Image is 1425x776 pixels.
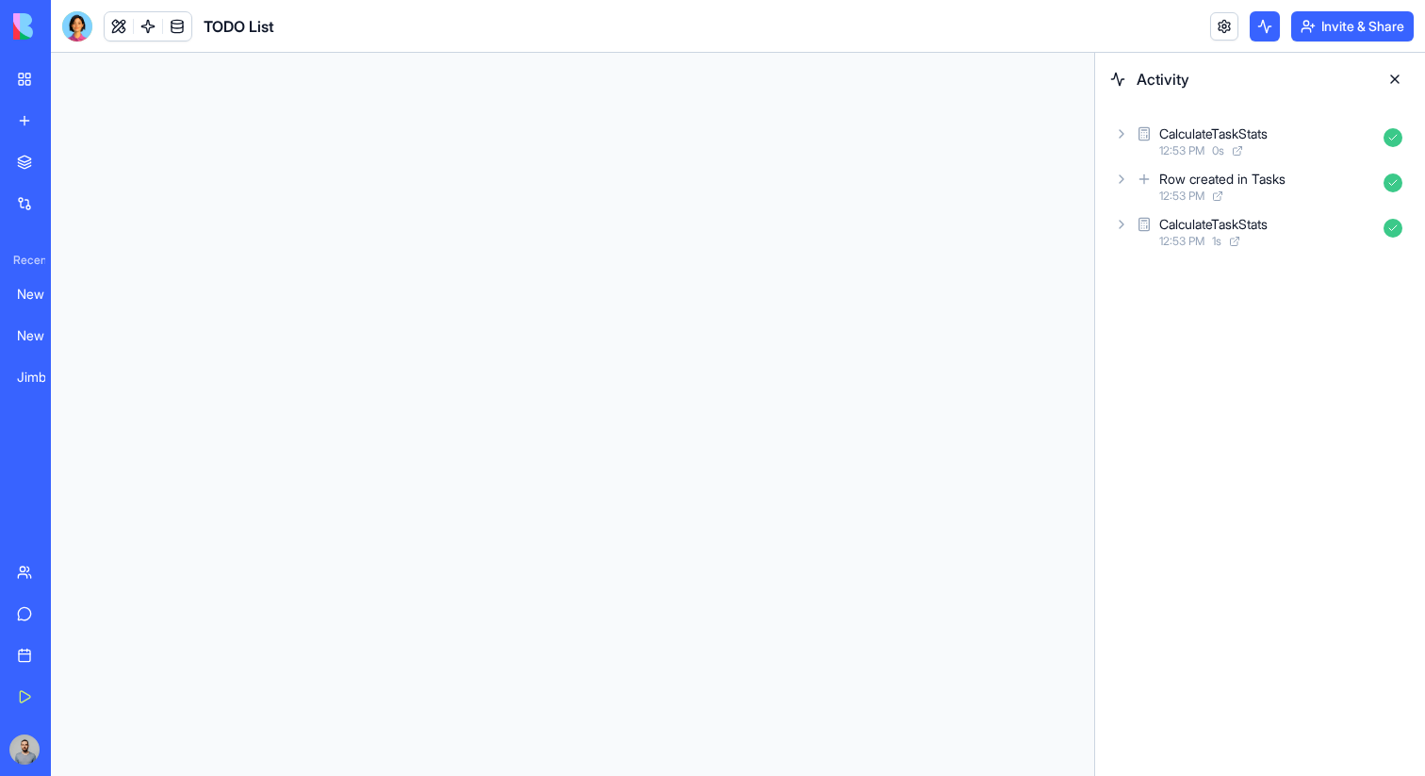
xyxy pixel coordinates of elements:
[1159,234,1204,249] span: 12:53 PM
[17,368,70,387] div: Jimbo Brand Assistant
[17,326,70,345] div: New App
[1159,215,1268,234] div: CalculateTaskStats
[6,275,81,313] a: New App
[6,253,45,268] span: Recent
[6,358,81,396] a: Jimbo Brand Assistant
[9,735,40,765] img: image_123650291_bsq8ao.jpg
[1159,143,1204,158] span: 12:53 PM
[1212,143,1224,158] span: 0 s
[1159,124,1268,143] div: CalculateTaskStats
[13,13,130,40] img: logo
[6,317,81,355] a: New App
[1159,189,1204,204] span: 12:53 PM
[204,15,274,38] span: TODO List
[1291,11,1414,41] button: Invite & Share
[1137,68,1368,91] span: Activity
[1159,170,1286,189] div: Row created in Tasks
[1212,234,1221,249] span: 1 s
[17,285,70,304] div: New App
